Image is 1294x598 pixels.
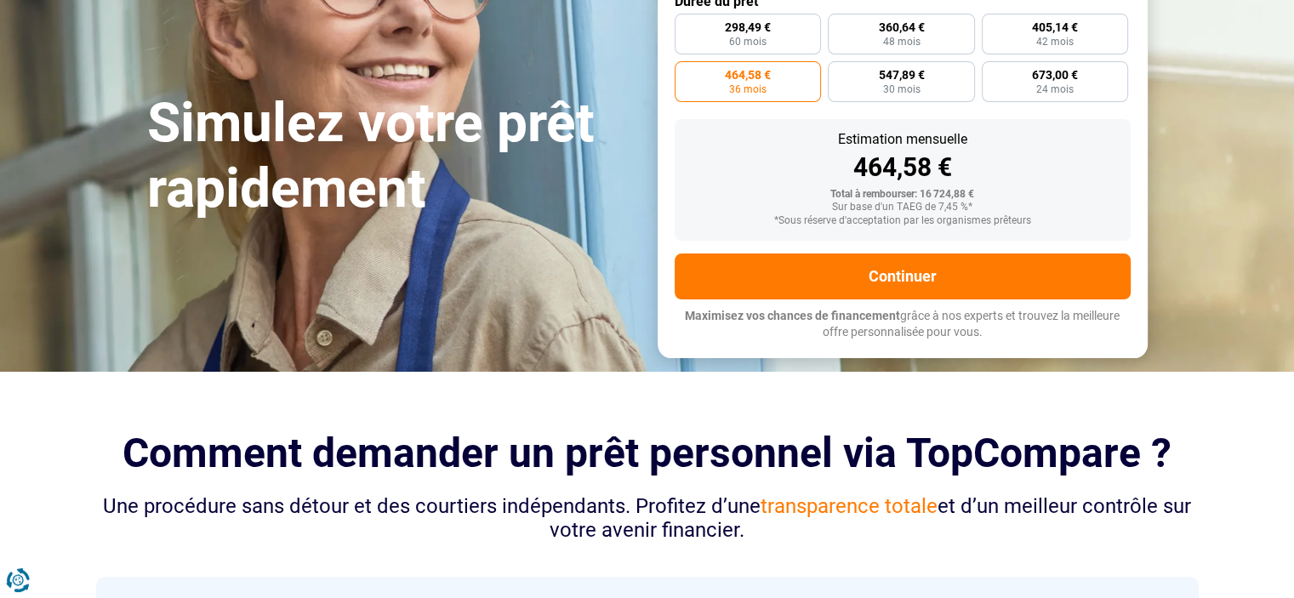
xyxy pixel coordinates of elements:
[1036,37,1074,47] span: 42 mois
[675,253,1131,299] button: Continuer
[882,84,920,94] span: 30 mois
[96,494,1199,544] div: Une procédure sans détour et des courtiers indépendants. Profitez d’une et d’un meilleur contrôle...
[675,308,1131,341] p: grâce à nos experts et trouvez la meilleure offre personnalisée pour vous.
[761,494,938,518] span: transparence totale
[878,21,924,33] span: 360,64 €
[688,189,1117,201] div: Total à rembourser: 16 724,88 €
[147,91,637,222] h1: Simulez votre prêt rapidement
[1032,21,1078,33] span: 405,14 €
[1036,84,1074,94] span: 24 mois
[725,21,771,33] span: 298,49 €
[725,69,771,81] span: 464,58 €
[688,133,1117,146] div: Estimation mensuelle
[688,155,1117,180] div: 464,58 €
[688,215,1117,227] div: *Sous réserve d'acceptation par les organismes prêteurs
[1032,69,1078,81] span: 673,00 €
[729,37,767,47] span: 60 mois
[878,69,924,81] span: 547,89 €
[882,37,920,47] span: 48 mois
[688,202,1117,214] div: Sur base d'un TAEG de 7,45 %*
[685,309,900,322] span: Maximisez vos chances de financement
[729,84,767,94] span: 36 mois
[96,430,1199,476] h2: Comment demander un prêt personnel via TopCompare ?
